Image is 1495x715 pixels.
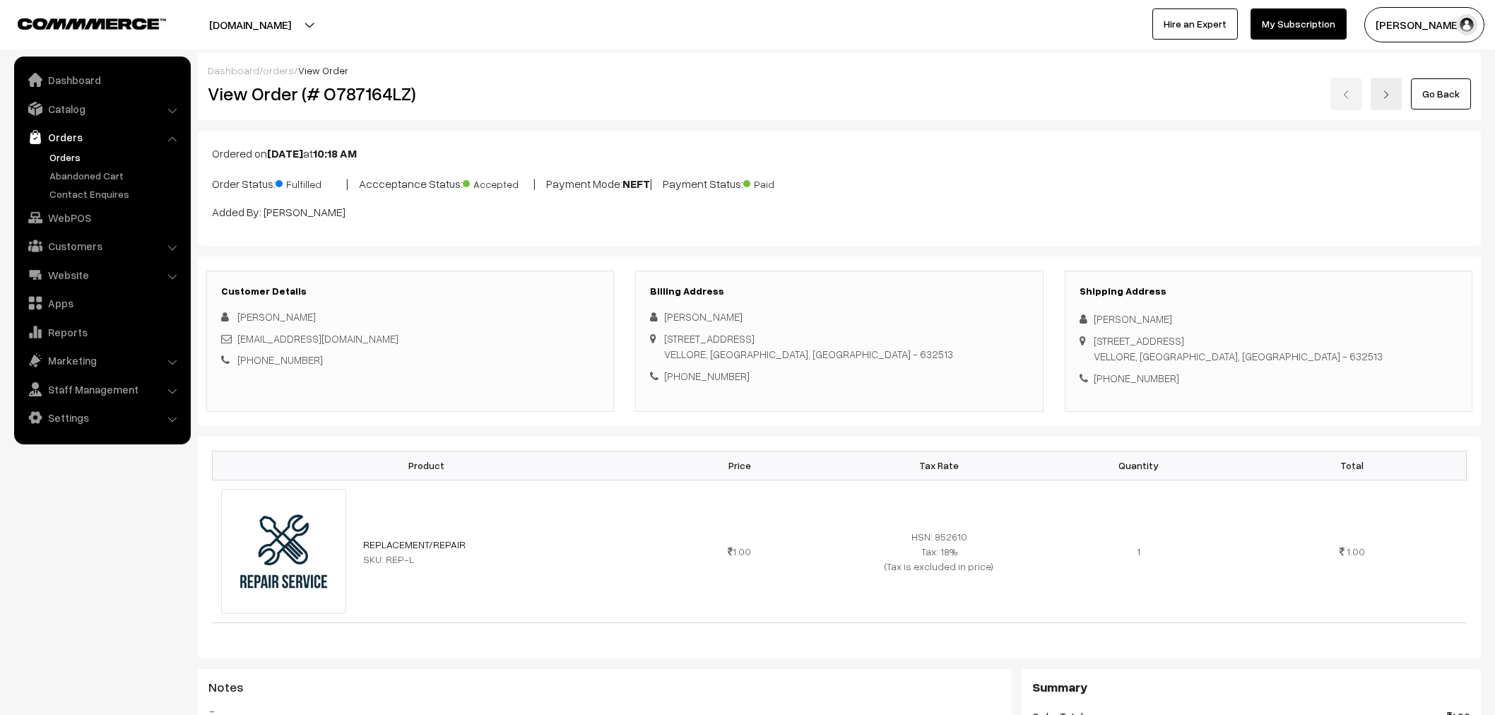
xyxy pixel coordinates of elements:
div: SKU: REP-L [363,552,631,567]
a: Website [18,262,186,288]
a: COMMMERCE [18,14,141,31]
button: [PERSON_NAME] [1364,7,1484,42]
b: [DATE] [267,146,303,160]
a: Catalog [18,96,186,122]
span: View Order [298,64,348,76]
th: Quantity [1039,451,1238,480]
a: Staff Management [18,377,186,402]
a: Orders [18,124,186,150]
span: HSN: 852610 Tax: 18% (Tax is excluded in price) [885,531,993,572]
a: [EMAIL_ADDRESS][DOMAIN_NAME] [237,332,398,345]
div: [PERSON_NAME] [1080,311,1458,327]
a: Apps [18,290,186,316]
h2: View Order (# O787164LZ) [208,83,615,105]
th: Total [1239,451,1467,480]
span: 1 [1137,545,1140,557]
span: Paid [743,173,814,191]
div: [PHONE_NUMBER] [650,368,1028,384]
img: right-arrow.png [1382,90,1390,99]
span: Fulfilled [276,173,346,191]
b: NEFT [622,177,650,191]
a: orders [263,64,294,76]
a: Customers [18,233,186,259]
button: [DOMAIN_NAME] [160,7,341,42]
span: [PERSON_NAME] [237,310,316,323]
a: Dashboard [208,64,259,76]
img: repair-service-flat-logo-design-vector.jpg [221,489,347,615]
a: Hire an Expert [1152,8,1238,40]
th: Price [640,451,839,480]
th: Tax Rate [839,451,1039,480]
a: My Subscription [1251,8,1347,40]
a: Go Back [1411,78,1471,110]
span: Accepted [463,173,533,191]
p: Order Status: | Accceptance Status: | Payment Mode: | Payment Status: [212,173,1467,192]
a: WebPOS [18,205,186,230]
a: Abandoned Cart [46,168,186,183]
img: COMMMERCE [18,18,166,29]
a: Dashboard [18,67,186,93]
div: [PERSON_NAME] [650,309,1028,325]
span: 1.00 [728,545,751,557]
a: Settings [18,405,186,430]
a: [PHONE_NUMBER] [237,353,323,366]
th: Product [213,451,640,480]
h3: Notes [208,680,1000,695]
div: [PHONE_NUMBER] [1080,370,1458,386]
a: Reports [18,319,186,345]
h3: Customer Details [221,285,599,297]
p: Added By: [PERSON_NAME] [212,203,1467,220]
a: Marketing [18,348,186,373]
div: / / [208,63,1471,78]
h3: Shipping Address [1080,285,1458,297]
a: Orders [46,150,186,165]
b: 10:18 AM [313,146,357,160]
a: Contact Enquires [46,187,186,201]
p: Ordered on at [212,145,1467,162]
h3: Summary [1032,680,1470,695]
div: [STREET_ADDRESS] VELLORE, [GEOGRAPHIC_DATA], [GEOGRAPHIC_DATA] - 632513 [1094,333,1383,365]
img: user [1456,14,1477,35]
h3: Billing Address [650,285,1028,297]
a: REPLACEMENT/REPAIR [363,538,466,550]
span: 1.00 [1347,545,1365,557]
div: [STREET_ADDRESS] VELLORE, [GEOGRAPHIC_DATA], [GEOGRAPHIC_DATA] - 632513 [664,331,953,362]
